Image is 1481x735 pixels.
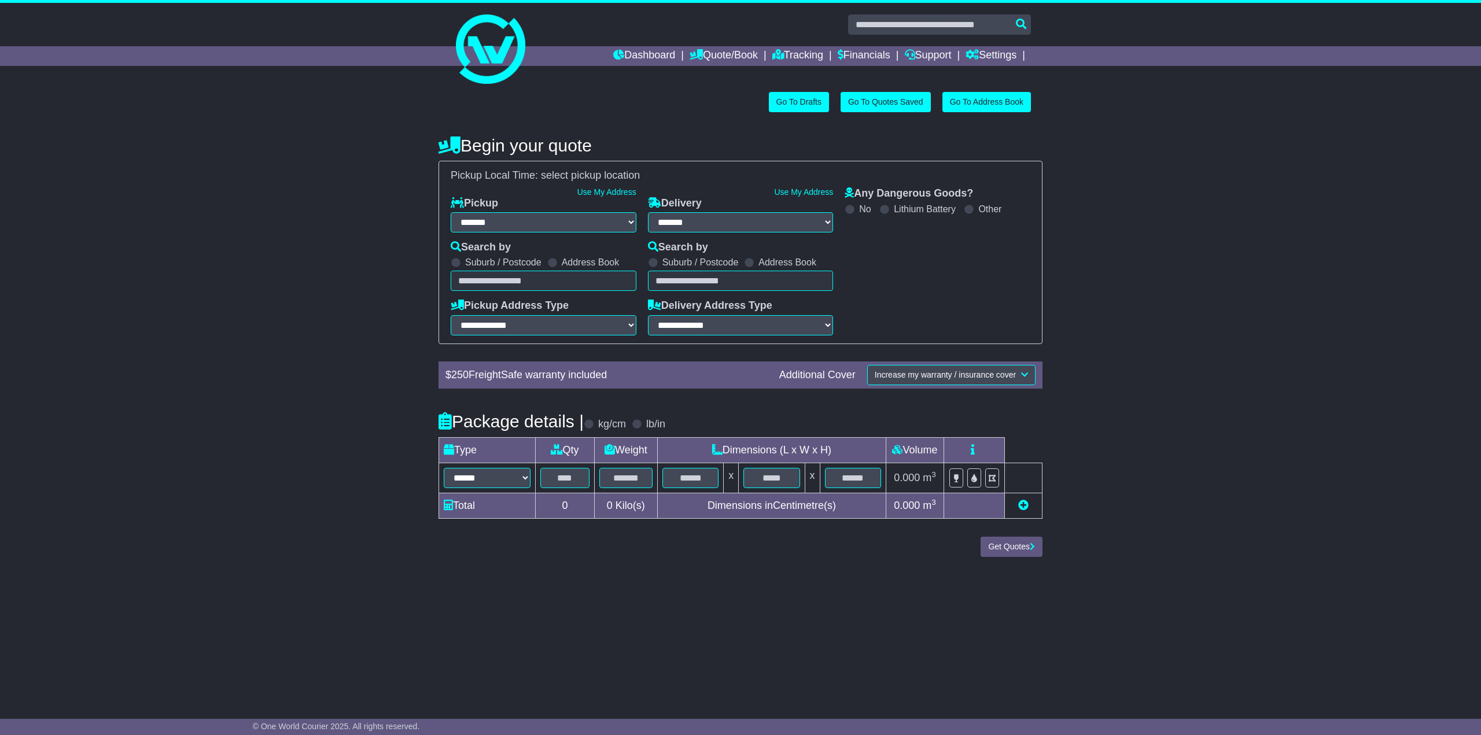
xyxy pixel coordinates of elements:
[867,365,1036,385] button: Increase my warranty / insurance cover
[894,500,920,511] span: 0.000
[841,92,931,112] a: Go To Quotes Saved
[978,204,1001,215] label: Other
[845,187,973,200] label: Any Dangerous Goods?
[648,241,708,254] label: Search by
[769,92,829,112] a: Go To Drafts
[657,493,886,518] td: Dimensions in Centimetre(s)
[465,257,541,268] label: Suburb / Postcode
[648,300,772,312] label: Delivery Address Type
[875,370,1016,379] span: Increase my warranty / insurance cover
[451,241,511,254] label: Search by
[562,257,620,268] label: Address Book
[931,470,936,479] sup: 3
[774,187,833,197] a: Use My Address
[923,500,936,511] span: m
[894,204,956,215] label: Lithium Battery
[594,437,657,463] td: Weight
[439,493,536,518] td: Total
[886,437,944,463] td: Volume
[594,493,657,518] td: Kilo(s)
[894,472,920,483] span: 0.000
[451,300,569,312] label: Pickup Address Type
[451,197,498,210] label: Pickup
[931,498,936,507] sup: 3
[724,463,739,493] td: x
[966,46,1016,66] a: Settings
[536,493,595,518] td: 0
[440,369,773,382] div: $ FreightSafe warranty included
[805,463,820,493] td: x
[772,46,823,66] a: Tracking
[607,500,613,511] span: 0
[439,136,1042,155] h4: Begin your quote
[773,369,861,382] div: Additional Cover
[690,46,758,66] a: Quote/Book
[648,197,702,210] label: Delivery
[662,257,739,268] label: Suburb / Postcode
[1018,500,1029,511] a: Add new item
[541,169,640,181] span: select pickup location
[445,169,1036,182] div: Pickup Local Time:
[451,369,469,381] span: 250
[859,204,871,215] label: No
[923,472,936,483] span: m
[253,722,420,731] span: © One World Courier 2025. All rights reserved.
[598,418,626,431] label: kg/cm
[981,537,1042,557] button: Get Quotes
[577,187,636,197] a: Use My Address
[905,46,952,66] a: Support
[758,257,816,268] label: Address Book
[439,412,584,431] h4: Package details |
[613,46,675,66] a: Dashboard
[646,418,665,431] label: lb/in
[838,46,890,66] a: Financials
[657,437,886,463] td: Dimensions (L x W x H)
[536,437,595,463] td: Qty
[439,437,536,463] td: Type
[942,92,1031,112] a: Go To Address Book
